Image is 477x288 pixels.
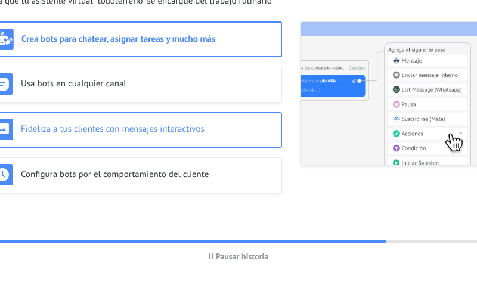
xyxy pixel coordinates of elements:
h3: Configura bots por el comportamiento del cliente [21,169,275,180]
h3: Usa bots en cualquier canal [21,78,275,89]
h3: Fideliza a tus clientes con mensajes interactivos [21,123,275,135]
button: Pausar historia [203,247,274,265]
span: Pausar historia [216,252,269,261]
h3: Crea bots para chatear, asignar tareas y mucho más [21,33,275,45]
